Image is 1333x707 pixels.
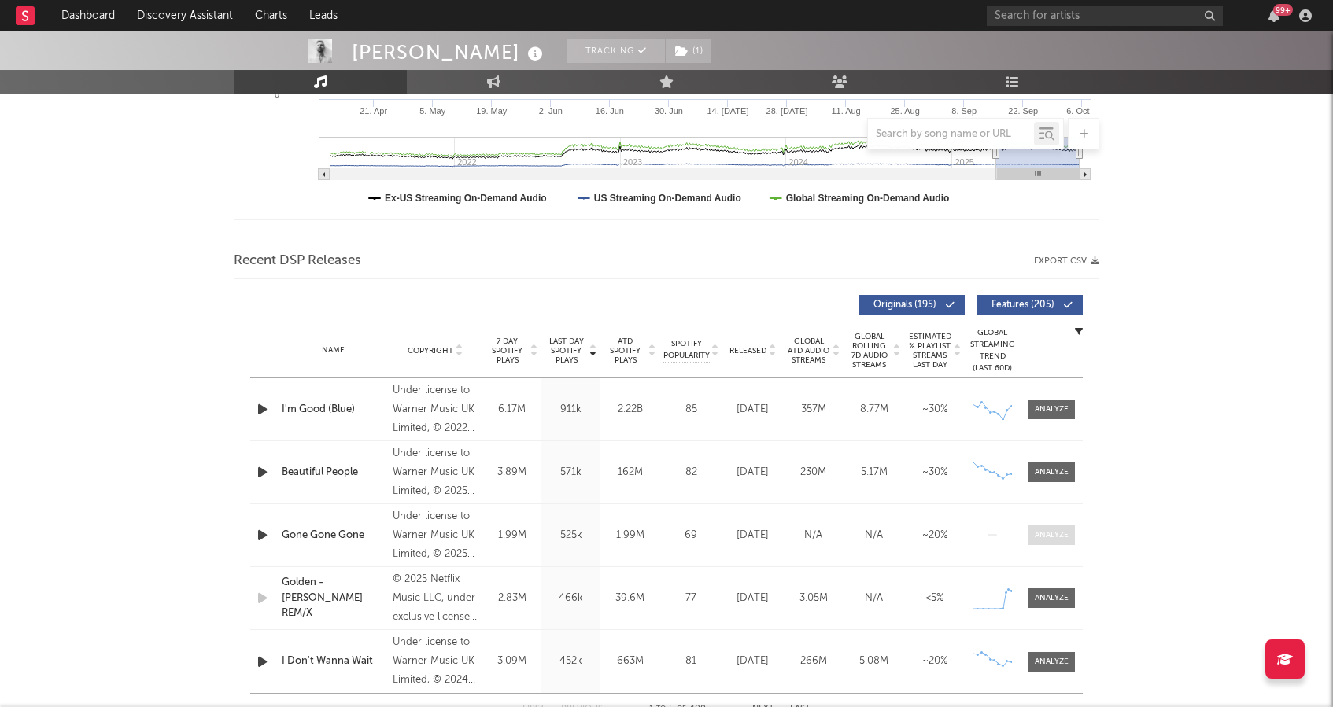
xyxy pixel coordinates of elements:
[604,591,655,606] div: 39.6M
[847,332,891,370] span: Global Rolling 7D Audio Streams
[545,591,596,606] div: 466k
[890,106,919,116] text: 25. Aug
[665,39,711,63] span: ( 1 )
[604,465,655,481] div: 162M
[726,465,779,481] div: [DATE]
[987,300,1059,310] span: Features ( 205 )
[977,295,1083,315] button: Features(205)
[831,106,860,116] text: 11. Aug
[408,346,453,355] span: Copyright
[545,337,587,365] span: Last Day Spotify Plays
[393,507,478,564] div: Under license to Warner Music UK Limited, © 2025 What A DJ Ltd
[729,346,766,355] span: Released
[786,193,950,204] text: Global Streaming On-Demand Audio
[486,591,537,606] div: 2.83M
[360,106,387,116] text: 21. Apr
[282,465,385,481] a: Beautiful People
[663,654,718,669] div: 81
[282,575,385,621] a: Golden - [PERSON_NAME] REM/X
[859,295,965,315] button: Originals(195)
[847,465,900,481] div: 5.17M
[787,465,840,481] div: 230M
[787,591,840,606] div: 3.05M
[419,106,446,116] text: 5. May
[604,528,655,543] div: 1.99M
[726,591,779,606] div: [DATE]
[596,106,624,116] text: 16. Jun
[1273,4,1293,16] div: 99 +
[908,402,961,418] div: ~ 30 %
[787,402,840,418] div: 357M
[385,193,547,204] text: Ex-US Streaming On-Demand Audio
[969,327,1016,374] div: Global Streaming Trend (Last 60D)
[663,402,718,418] div: 85
[1034,256,1099,266] button: Export CSV
[655,106,683,116] text: 30. Jun
[393,570,478,627] div: © 2025 Netflix Music LLC, under exclusive license to Republic Records, a division of UMG Recordin...
[847,528,900,543] div: N/A
[663,591,718,606] div: 77
[545,465,596,481] div: 571k
[869,300,941,310] span: Originals ( 195 )
[847,591,900,606] div: N/A
[545,528,596,543] div: 525k
[951,106,977,116] text: 8. Sep
[726,402,779,418] div: [DATE]
[486,654,537,669] div: 3.09M
[707,106,748,116] text: 14. [DATE]
[1066,106,1089,116] text: 6. Oct
[282,654,385,669] a: I Don't Wanna Wait
[352,39,547,65] div: [PERSON_NAME]
[545,402,596,418] div: 911k
[726,528,779,543] div: [DATE]
[908,465,961,481] div: ~ 30 %
[987,6,1223,26] input: Search for artists
[282,402,385,418] a: I'm Good (Blue)
[486,528,537,543] div: 1.99M
[393,633,478,690] div: Under license to Warner Music UK Limited, © 2024 What A DJ Ltd
[234,252,361,271] span: Recent DSP Releases
[847,654,900,669] div: 5.08M
[787,654,840,669] div: 266M
[604,337,646,365] span: ATD Spotify Plays
[1008,106,1038,116] text: 22. Sep
[1268,9,1279,22] button: 99+
[486,337,528,365] span: 7 Day Spotify Plays
[282,344,385,356] div: Name
[594,193,741,204] text: US Streaming On-Demand Audio
[663,528,718,543] div: 69
[726,654,779,669] div: [DATE]
[908,654,961,669] div: ~ 20 %
[787,337,830,365] span: Global ATD Audio Streams
[393,381,478,438] div: Under license to Warner Music UK Limited, © 2022 What A DJ Ltd
[567,39,665,63] button: Tracking
[766,106,808,116] text: 28. [DATE]
[545,654,596,669] div: 452k
[908,332,951,370] span: Estimated % Playlist Streams Last Day
[486,465,537,481] div: 3.89M
[847,402,900,418] div: 8.77M
[663,465,718,481] div: 82
[787,528,840,543] div: N/A
[908,591,961,606] div: <5%
[476,106,508,116] text: 19. May
[275,90,279,99] text: 0
[282,528,385,543] a: Gone Gone Gone
[666,39,711,63] button: (1)
[604,654,655,669] div: 663M
[663,338,710,362] span: Spotify Popularity
[604,402,655,418] div: 2.22B
[486,402,537,418] div: 6.17M
[393,444,478,501] div: Under license to Warner Music UK Limited, © 2025 What A DJ Ltd
[868,128,1034,141] input: Search by song name or URL
[908,528,961,543] div: ~ 20 %
[539,106,563,116] text: 2. Jun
